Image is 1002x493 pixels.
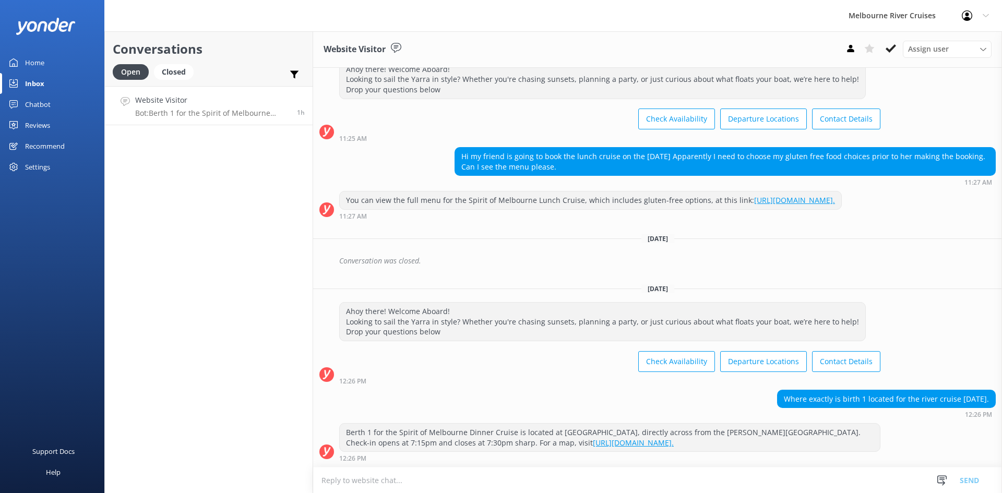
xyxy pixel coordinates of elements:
[965,412,992,418] strong: 12:26 PM
[25,94,51,115] div: Chatbot
[641,234,674,243] span: [DATE]
[340,191,841,209] div: You can view the full menu for the Spirit of Melbourne Lunch Cruise, which includes gluten-free o...
[113,64,149,80] div: Open
[154,66,199,77] a: Closed
[16,18,76,35] img: yonder-white-logo.png
[105,86,313,125] a: Website VisitorBot:Berth 1 for the Spirit of Melbourne Dinner Cruise is located at [GEOGRAPHIC_DA...
[154,64,194,80] div: Closed
[113,39,305,59] h2: Conversations
[339,213,367,220] strong: 11:27 AM
[339,252,996,270] div: Conversation was closed.
[339,455,366,462] strong: 12:26 PM
[339,454,880,462] div: Sep 05 2025 12:26pm (UTC +10:00) Australia/Sydney
[25,115,50,136] div: Reviews
[339,135,880,142] div: Aug 13 2025 11:25am (UTC +10:00) Australia/Sydney
[297,108,305,117] span: Sep 05 2025 12:26pm (UTC +10:00) Australia/Sydney
[720,351,807,372] button: Departure Locations
[340,424,880,451] div: Berth 1 for the Spirit of Melbourne Dinner Cruise is located at [GEOGRAPHIC_DATA], directly acros...
[754,195,835,205] a: [URL][DOMAIN_NAME].
[339,212,842,220] div: Aug 13 2025 11:27am (UTC +10:00) Australia/Sydney
[339,136,367,142] strong: 11:25 AM
[638,351,715,372] button: Check Availability
[593,438,674,448] a: [URL][DOMAIN_NAME].
[339,378,366,384] strong: 12:26 PM
[113,66,154,77] a: Open
[46,462,61,483] div: Help
[777,411,996,418] div: Sep 05 2025 12:26pm (UTC +10:00) Australia/Sydney
[135,94,289,106] h4: Website Visitor
[964,179,992,186] strong: 11:27 AM
[812,351,880,372] button: Contact Details
[319,252,996,270] div: 2025-08-13T22:41:28.779
[340,303,865,341] div: Ahoy there! Welcome Aboard! Looking to sail the Yarra in style? Whether you're chasing sunsets, p...
[32,441,75,462] div: Support Docs
[324,43,386,56] h3: Website Visitor
[25,52,44,73] div: Home
[455,148,995,175] div: Hi my friend is going to book the lunch cruise on the [DATE] Apparently I need to choose my glute...
[25,73,44,94] div: Inbox
[339,377,880,384] div: Sep 05 2025 12:26pm (UTC +10:00) Australia/Sydney
[778,390,995,408] div: Where exactly is birth 1 located for the river cruise [DATE].
[340,61,865,99] div: Ahoy there! Welcome Aboard! Looking to sail the Yarra in style? Whether you're chasing sunsets, p...
[641,284,674,293] span: [DATE]
[25,136,65,157] div: Recommend
[25,157,50,177] div: Settings
[455,178,996,186] div: Aug 13 2025 11:27am (UTC +10:00) Australia/Sydney
[135,109,289,118] p: Bot: Berth 1 for the Spirit of Melbourne Dinner Cruise is located at [GEOGRAPHIC_DATA], directly ...
[908,43,949,55] span: Assign user
[812,109,880,129] button: Contact Details
[903,41,992,57] div: Assign User
[720,109,807,129] button: Departure Locations
[638,109,715,129] button: Check Availability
